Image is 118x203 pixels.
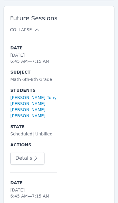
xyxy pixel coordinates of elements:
span: Future Sessions [10,15,108,22]
div: [DATE] 6:45 AM — 7:15 AM [10,187,49,199]
span: Subject [10,69,57,75]
button: Collapse [10,27,40,33]
button: Details [10,152,44,165]
a: [PERSON_NAME] Tuny [10,95,57,101]
span: Date [10,45,57,51]
div: Math 6th-8th Grade [10,76,57,82]
span: Actions [10,142,57,148]
span: State [10,124,57,130]
span: Scheduled | Unbilled [10,131,53,136]
a: [PERSON_NAME] [10,113,45,119]
tr: Date[DATE]6:45 AM—7:15 AMSubjectMath 6th-8th GradeStudents[PERSON_NAME] Tuny[PERSON_NAME][PERSON_... [10,38,57,172]
a: [PERSON_NAME] [10,101,45,107]
div: [DATE] 6:45 AM — 7:15 AM [10,52,49,64]
span: Date [10,180,57,186]
span: Students [10,87,57,93]
a: [PERSON_NAME] [10,107,45,113]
